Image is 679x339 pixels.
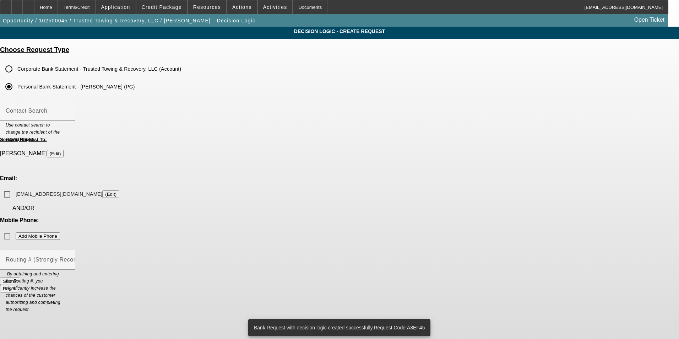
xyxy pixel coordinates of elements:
label: [EMAIL_ADDRESS][DOMAIN_NAME] [14,190,119,198]
label: Corporate Bank Statement - Trusted Towing & Recovery, LLC (Account) [16,65,181,72]
span: Opportunity / 102500045 / Trusted Towing & Recovery, LLC / [PERSON_NAME] [3,18,211,23]
button: Actions [227,0,257,14]
label: Personal Bank Statement - [PERSON_NAME] (PG) [16,83,135,90]
i: Use contact search to change the recipient of the request below. [6,123,60,142]
mat-label: Routing # (Strongly Recommended) [6,257,102,263]
button: [EMAIL_ADDRESS][DOMAIN_NAME] [102,190,119,198]
span: Credit Package [142,4,182,10]
span: Decision Logic - Create Request [5,28,674,34]
div: Bank Request with decision logic created successfully.Request Code:A8EF45 [248,319,428,336]
span: Actions [232,4,252,10]
span: Activities [263,4,287,10]
button: (Edit) [47,150,64,157]
span: Decision Logic [217,18,256,23]
button: Decision Logic [215,14,257,27]
button: Credit Package [136,0,187,14]
span: Application [101,4,130,10]
button: Activities [258,0,293,14]
span: Resources [193,4,221,10]
button: Resources [188,0,226,14]
a: Open Ticket [631,14,667,26]
i: By obtaining and entering the Routing #, you significantly increase the chances of the customer a... [6,271,60,312]
button: Application [96,0,135,14]
mat-label: Contact Search [6,108,47,114]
